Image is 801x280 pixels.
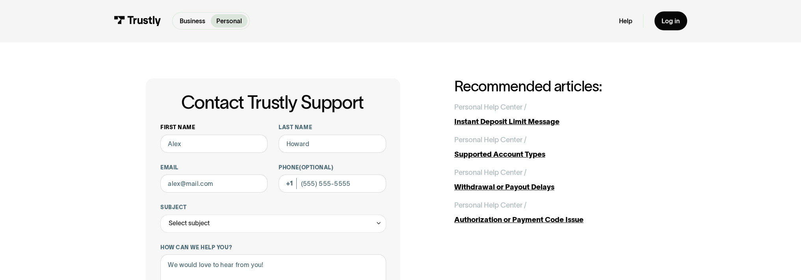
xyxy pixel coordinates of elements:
input: (555) 555-5555 [279,174,386,193]
div: Withdrawal or Payout Delays [454,182,655,193]
h1: Contact Trustly Support [159,93,386,113]
label: How can we help you? [160,244,386,251]
a: Business [175,14,211,27]
label: Phone [279,164,386,171]
a: Personal Help Center /Withdrawal or Payout Delays [454,167,655,193]
input: alex@mail.com [160,174,268,193]
a: Personal [211,14,247,27]
img: Trustly Logo [114,16,161,26]
div: Personal Help Center / [454,200,526,211]
p: Personal [216,16,242,26]
div: Log in [662,17,680,25]
a: Personal Help Center /Instant Deposit Limit Message [454,102,655,127]
div: Personal Help Center / [454,102,526,113]
h2: Recommended articles: [454,78,655,95]
label: Email [160,164,268,171]
label: Subject [160,204,386,211]
a: Log in [654,11,687,31]
input: Alex [160,135,268,153]
div: Select subject [160,215,386,233]
p: Business [180,16,205,26]
a: Personal Help Center /Supported Account Types [454,134,655,160]
div: Personal Help Center / [454,167,526,178]
a: Personal Help Center /Authorization or Payment Code Issue [454,200,655,225]
label: Last name [279,124,386,131]
input: Howard [279,135,386,153]
a: Help [619,17,632,25]
div: Supported Account Types [454,149,655,160]
div: Select subject [169,218,210,229]
span: (Optional) [299,164,334,171]
div: Authorization or Payment Code Issue [454,214,655,225]
div: Personal Help Center / [454,134,526,145]
div: Instant Deposit Limit Message [454,116,655,127]
label: First name [160,124,268,131]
